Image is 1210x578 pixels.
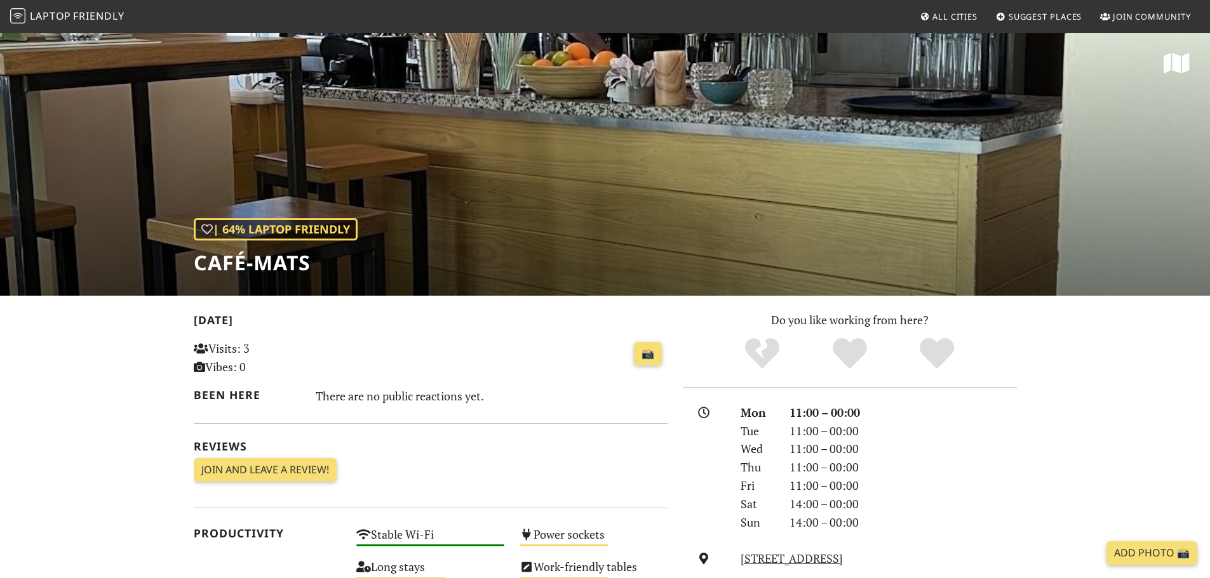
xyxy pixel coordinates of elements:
span: Join Community [1113,11,1191,22]
div: Fri [733,476,781,495]
div: Stable Wi-Fi [349,524,512,556]
a: Add Photo 📸 [1106,541,1197,565]
div: Sun [733,513,781,532]
span: Friendly [73,9,124,23]
div: Tue [733,422,781,440]
div: No [718,336,806,371]
div: Wed [733,440,781,458]
a: LaptopFriendly LaptopFriendly [10,6,124,28]
div: | 64% Laptop Friendly [194,218,358,240]
div: There are no public reactions yet. [316,386,668,406]
h2: [DATE] [194,313,668,332]
div: 11:00 – 00:00 [782,440,1025,458]
div: Sat [733,495,781,513]
a: Suggest Places [991,5,1087,28]
span: All Cities [932,11,978,22]
a: All Cities [915,5,983,28]
p: Visits: 3 Vibes: 0 [194,339,342,376]
span: Suggest Places [1009,11,1082,22]
a: Join Community [1095,5,1196,28]
div: Power sockets [512,524,675,556]
div: 14:00 – 00:00 [782,513,1025,532]
div: Mon [733,404,781,422]
div: 11:00 – 00:00 [782,476,1025,495]
h2: Reviews [194,440,668,453]
div: Thu [733,458,781,476]
p: Do you like working from here? [683,311,1017,329]
a: [STREET_ADDRESS] [741,551,843,566]
div: Definitely! [893,336,981,371]
div: 11:00 – 00:00 [782,458,1025,476]
a: 📸 [634,342,662,366]
h1: café-mats [194,251,358,275]
div: 11:00 – 00:00 [782,404,1025,422]
div: 11:00 – 00:00 [782,422,1025,440]
h2: Been here [194,388,301,402]
div: Yes [806,336,894,371]
div: 14:00 – 00:00 [782,495,1025,513]
a: Join and leave a review! [194,458,337,482]
h2: Productivity [194,527,342,540]
span: Laptop [30,9,71,23]
img: LaptopFriendly [10,8,25,23]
